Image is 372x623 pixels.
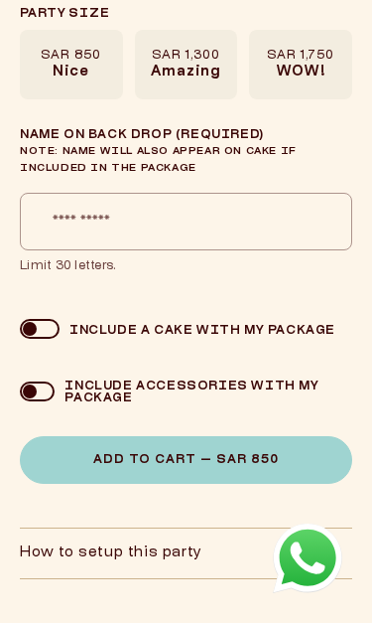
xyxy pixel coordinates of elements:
[60,322,335,337] div: Include a cake with my package
[41,48,101,64] span: SAR 850
[93,454,279,466] span: Add to Cart — SAR 850
[267,48,334,64] span: SAR 1,750
[20,258,352,274] span: Limit 30 letters.
[277,64,325,81] span: WOW!
[20,436,352,484] button: Add to Cart — SAR 850
[53,64,89,81] span: Nice
[152,48,220,64] span: SAR 1,300
[20,127,352,177] label: Name on Back Drop (required)
[55,378,352,404] div: Include accessories with my package
[20,529,352,578] summary: How to setup this party
[151,64,220,81] span: Amazing
[20,147,297,173] span: Note: Name will also appear on cake if included in the package
[20,7,352,30] legend: Party size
